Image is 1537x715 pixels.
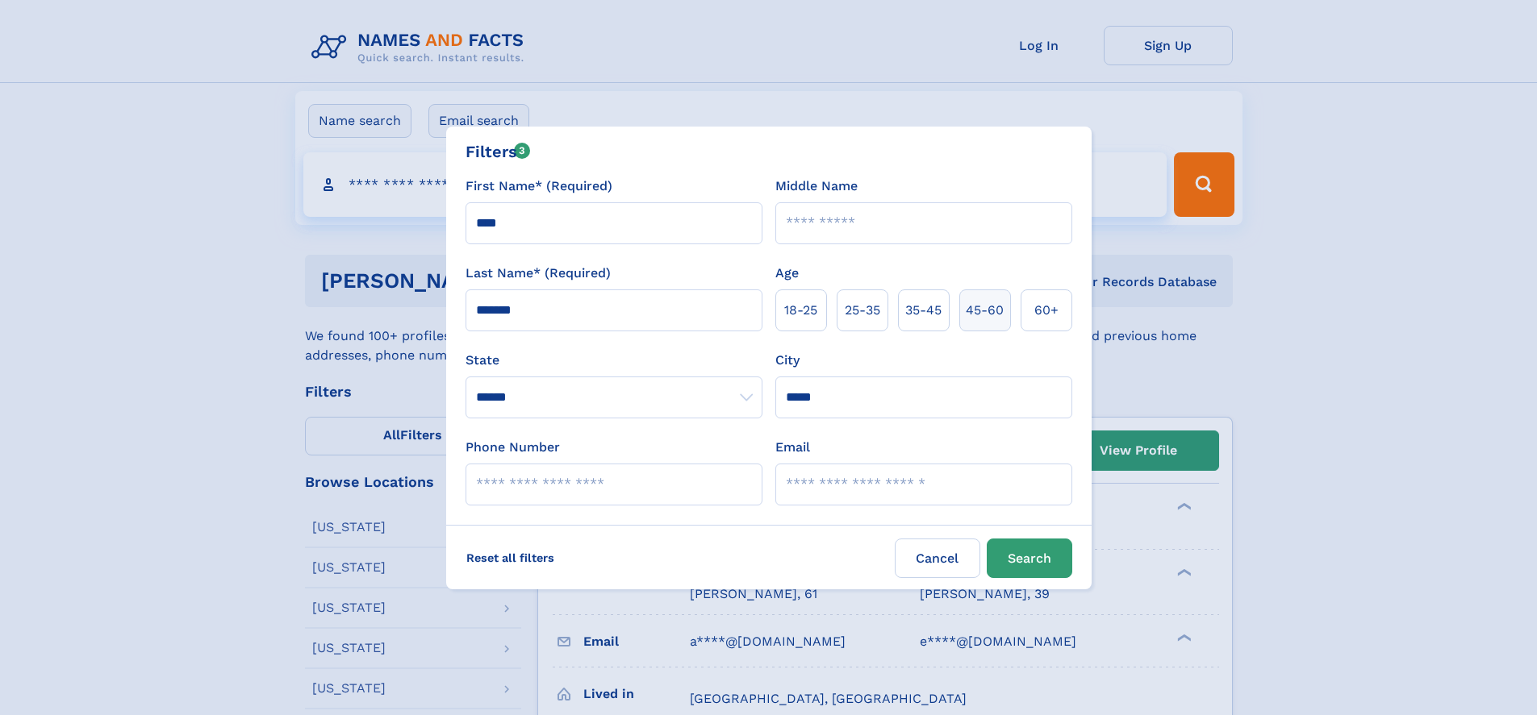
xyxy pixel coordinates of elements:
label: Age [775,264,799,283]
label: Reset all filters [456,538,565,577]
label: Last Name* (Required) [466,264,611,283]
label: Email [775,438,810,457]
label: Phone Number [466,438,560,457]
button: Search [987,538,1072,578]
span: 35‑45 [905,301,942,320]
span: 45‑60 [966,301,1004,320]
span: 60+ [1034,301,1059,320]
label: City [775,351,800,370]
label: First Name* (Required) [466,177,612,196]
label: Middle Name [775,177,858,196]
div: Filters [466,139,531,164]
span: 18‑25 [784,301,817,320]
label: Cancel [895,538,980,578]
label: State [466,351,762,370]
span: 25‑35 [845,301,880,320]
